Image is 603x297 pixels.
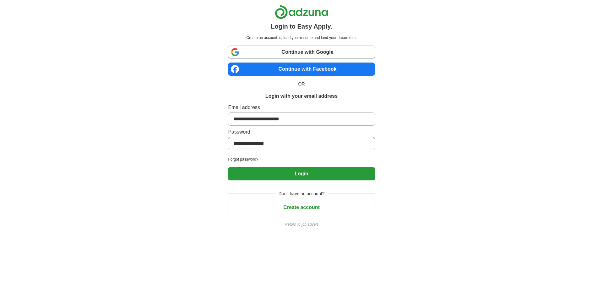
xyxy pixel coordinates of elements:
h1: Login with your email address [265,92,338,100]
button: Create account [228,201,375,214]
label: Password [228,128,375,136]
label: Email address [228,104,375,111]
button: Login [228,167,375,180]
a: Forgot password? [228,157,375,162]
a: Create account [228,205,375,210]
span: OR [295,81,309,87]
h1: Login to Easy Apply. [271,22,332,31]
span: Don't have an account? [275,190,329,197]
a: Continue with Google [228,46,375,59]
p: Create an account, upload your resume and land your dream role. [229,35,373,41]
img: Adzuna logo [275,5,328,19]
a: Return to job advert [228,222,375,227]
a: Continue with Facebook [228,63,375,76]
